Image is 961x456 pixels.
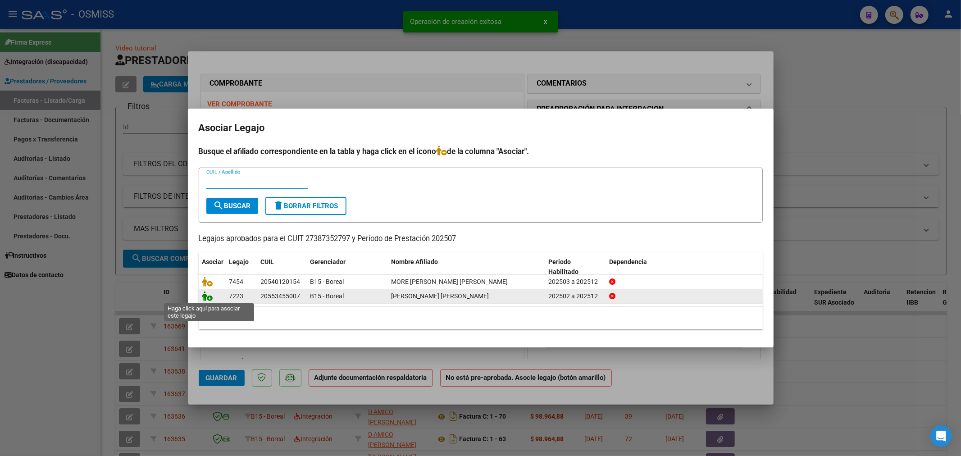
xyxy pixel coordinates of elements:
button: Buscar [206,198,258,214]
mat-icon: delete [273,200,284,211]
span: 7223 [229,292,244,300]
div: 20553455007 [261,291,301,301]
div: 20540120154 [261,277,301,287]
h4: Busque el afiliado correspondiente en la tabla y haga click en el ícono de la columna "Asociar". [199,146,763,157]
span: FIGUEROA TIZIANO GAEL [392,292,489,300]
span: B15 - Boreal [310,278,344,285]
span: B15 - Boreal [310,292,344,300]
datatable-header-cell: Dependencia [606,252,763,282]
span: Periodo Habilitado [548,258,578,276]
span: Dependencia [609,258,647,265]
span: Legajo [229,258,249,265]
span: Borrar Filtros [273,202,338,210]
div: 2 registros [199,307,763,329]
button: Borrar Filtros [265,197,346,215]
span: CUIL [261,258,274,265]
datatable-header-cell: Legajo [226,252,257,282]
datatable-header-cell: CUIL [257,252,307,282]
div: 202502 a 202512 [548,291,602,301]
p: Legajos aprobados para el CUIT 27387352797 y Período de Prestación 202507 [199,233,763,245]
span: Asociar [202,258,224,265]
datatable-header-cell: Gerenciador [307,252,388,282]
div: Open Intercom Messenger [930,425,952,447]
h2: Asociar Legajo [199,119,763,137]
span: Nombre Afiliado [392,258,438,265]
datatable-header-cell: Asociar [199,252,226,282]
span: MORE LOPEZ MAXIMO GABRIEL [392,278,508,285]
datatable-header-cell: Periodo Habilitado [545,252,606,282]
mat-icon: search [214,200,224,211]
span: Buscar [214,202,251,210]
span: Gerenciador [310,258,346,265]
div: 202503 a 202512 [548,277,602,287]
datatable-header-cell: Nombre Afiliado [388,252,545,282]
span: 7454 [229,278,244,285]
